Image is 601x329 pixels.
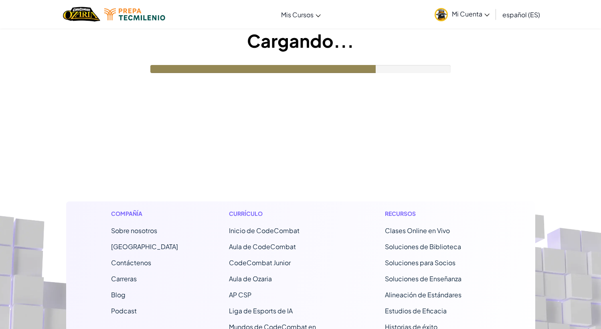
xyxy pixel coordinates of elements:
a: CodeCombat Junior [229,258,291,267]
a: Soluciones para Socios [385,258,455,267]
a: Aula de Ozaria [229,274,272,283]
a: Alineación de Estándares [385,290,461,299]
a: Clases Online en Vivo [385,226,450,235]
h1: Compañía [111,209,178,218]
img: Tecmilenio logo [104,8,165,20]
a: Ozaria by CodeCombat logo [63,6,100,22]
span: Contáctenos [111,258,151,267]
h1: Recursos [385,209,490,218]
img: avatar [435,8,448,21]
a: Sobre nosotros [111,226,157,235]
span: español (ES) [502,10,540,19]
img: Home [63,6,100,22]
h1: Currículo [229,209,334,218]
a: AP CSP [229,290,251,299]
a: [GEOGRAPHIC_DATA] [111,242,178,251]
a: Podcast [111,307,137,315]
a: Carreras [111,274,137,283]
a: español (ES) [498,4,544,25]
a: Liga de Esports de IA [229,307,293,315]
span: Mi Cuenta [452,10,490,18]
a: Estudios de Eficacia [385,307,447,315]
a: Mis Cursos [277,4,325,25]
a: Soluciones de Enseñanza [385,274,461,283]
a: Mi Cuenta [431,2,494,27]
span: Mis Cursos [281,10,314,19]
span: Inicio de CodeCombat [229,226,299,235]
a: Aula de CodeCombat [229,242,296,251]
a: Soluciones de Biblioteca [385,242,461,251]
a: Blog [111,290,125,299]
